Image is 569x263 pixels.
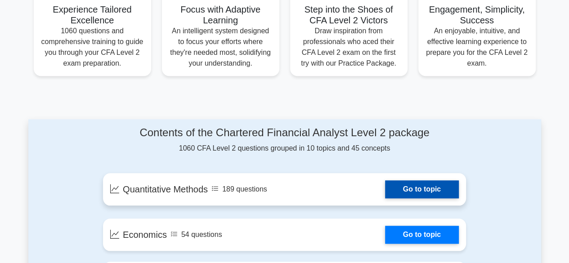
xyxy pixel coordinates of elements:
[385,226,459,244] a: Go to topic
[385,180,459,198] a: Go to topic
[41,26,144,69] p: 1060 questions and comprehensive training to guide you through your CFA Level 2 exam preparation.
[169,4,272,26] h5: Focus with Adaptive Learning
[103,126,466,154] div: 1060 CFA Level 2 questions grouped in 10 topics and 45 concepts
[297,4,400,26] h5: Step into the Shoes of CFA Level 2 Victors
[103,126,466,139] h4: Contents of the Chartered Financial Analyst Level 2 package
[297,26,400,69] p: Draw inspiration from professionals who aced their CFA Level 2 exam on the first try with our Pra...
[169,26,272,69] p: An intelligent system designed to focus your efforts where they're needed most, solidifying your ...
[426,26,529,69] p: An enjoyable, intuitive, and effective learning experience to prepare you for the CFA Level 2 exam.
[41,4,144,26] h5: Experience Tailored Excellence
[426,4,529,26] h5: Engagement, Simplicity, Success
